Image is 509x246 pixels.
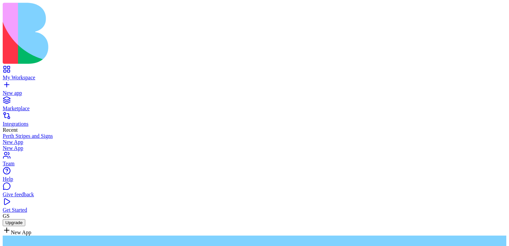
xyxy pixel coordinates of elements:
a: New App [3,145,506,151]
div: My Workspace [3,75,506,81]
div: New app [3,90,506,96]
a: Perth Stripes and Signs [3,133,506,139]
div: Help [3,176,506,182]
a: Get Started [3,201,506,213]
a: New app [3,84,506,96]
a: Integrations [3,115,506,127]
div: Marketplace [3,106,506,112]
a: Give feedback [3,186,506,198]
a: Upgrade [3,219,25,225]
span: Recent [3,127,18,133]
a: Help [3,170,506,182]
span: New App [11,230,31,235]
span: GS [3,213,9,219]
div: Integrations [3,121,506,127]
a: New App [3,139,506,145]
a: My Workspace [3,69,506,81]
div: Team [3,161,506,167]
button: Upgrade [3,219,25,226]
a: Team [3,155,506,167]
a: Marketplace [3,99,506,112]
div: Get Started [3,207,506,213]
div: Give feedback [3,192,506,198]
img: logo [3,3,273,64]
